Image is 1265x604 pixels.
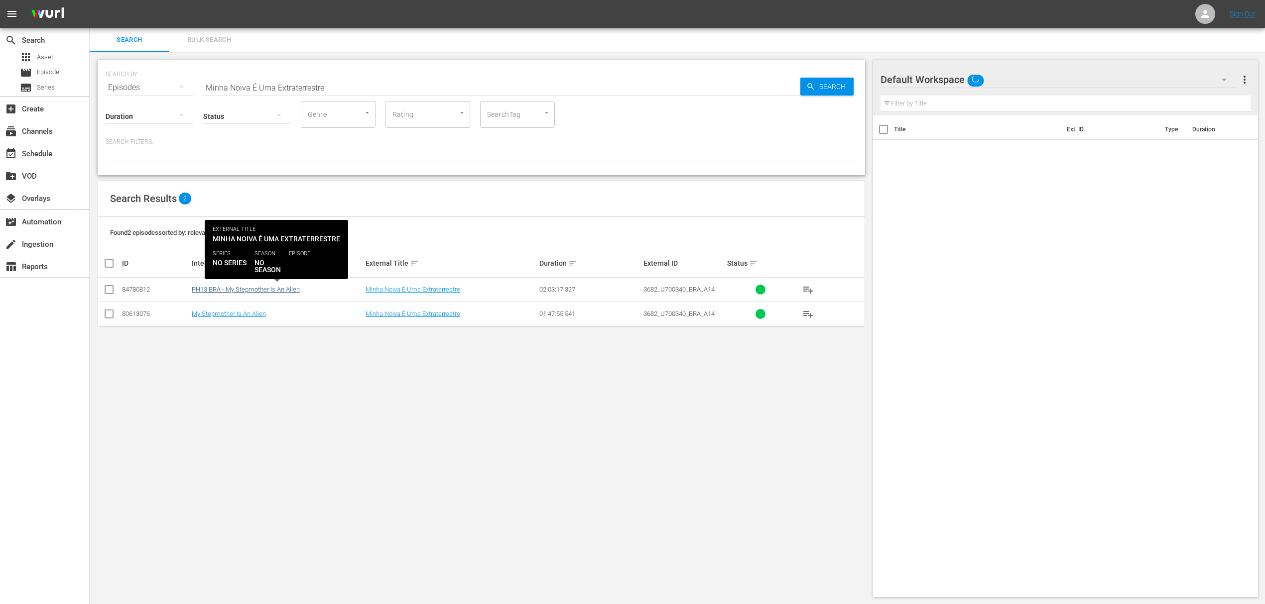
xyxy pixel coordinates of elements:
[539,310,640,317] div: 01:47:55.541
[5,193,17,204] span: Overlays
[796,278,820,302] button: playlist_add
[802,284,814,296] span: playlist_add
[568,259,577,268] span: sort
[363,108,372,117] button: Open
[1239,68,1251,92] button: more_vert
[235,259,244,268] span: sort
[37,67,59,77] span: Episode
[1239,74,1251,86] span: more_vert
[5,170,17,182] span: VOD
[20,67,32,79] span: Episode
[122,259,189,267] div: ID
[192,310,266,317] a: My Stepmother Is An Alien
[410,259,419,268] span: sort
[727,257,794,269] div: Status
[24,2,72,26] img: ans4CAIJ8jUAAAAAAAAAAAAAAAAAAAAAAAAgQb4GAAAAAAAAAAAAAAAAAAAAAAAAJMjXAAAAAAAAAAAAAAAAAAAAAAAAgAT5G...
[110,193,177,204] span: Search Results
[192,257,363,269] div: Internal Title
[366,286,460,293] a: Minha Noiva É Uma Extraterrestre
[5,125,17,137] span: Channels
[815,78,854,96] span: Search
[643,259,724,267] div: External ID
[643,310,715,317] span: 3682_U700340_BRA_A14
[20,51,32,63] span: Asset
[796,302,820,326] button: playlist_add
[366,310,460,317] a: Minha Noiva É Uma Extraterrestre
[1230,10,1256,18] a: Sign Out
[749,259,758,268] span: sort
[1061,115,1159,143] th: Ext. ID
[110,229,216,236] span: Found 2 episodes sorted by: relevance
[643,286,715,293] span: 3682_U700340_BRA_A14
[5,34,17,46] span: Search
[5,103,17,115] span: Create
[37,52,53,62] span: Asset
[457,108,467,117] button: Open
[192,286,300,293] a: PH13 BRA - My Stepmother Is An Alien
[539,257,640,269] div: Duration
[122,286,189,293] div: 84780812
[106,74,193,101] div: Episodes
[122,310,189,317] div: 80613076
[802,308,814,320] span: playlist_add
[20,82,32,94] span: Series
[179,193,191,204] span: 2
[366,257,536,269] div: External Title
[5,261,17,273] span: Reports
[894,115,1061,143] th: Title
[96,34,163,46] span: Search
[881,66,1236,94] div: Default Workspace
[1159,115,1186,143] th: Type
[5,148,17,160] span: Schedule
[542,108,551,117] button: Open
[106,138,857,146] p: Search Filters:
[37,83,55,93] span: Series
[6,8,18,20] span: menu
[5,238,17,250] span: Ingestion
[800,78,854,96] button: Search
[539,286,640,293] div: 02:03:17.327
[1186,115,1246,143] th: Duration
[5,216,17,228] span: Automation
[175,34,243,46] span: Bulk Search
